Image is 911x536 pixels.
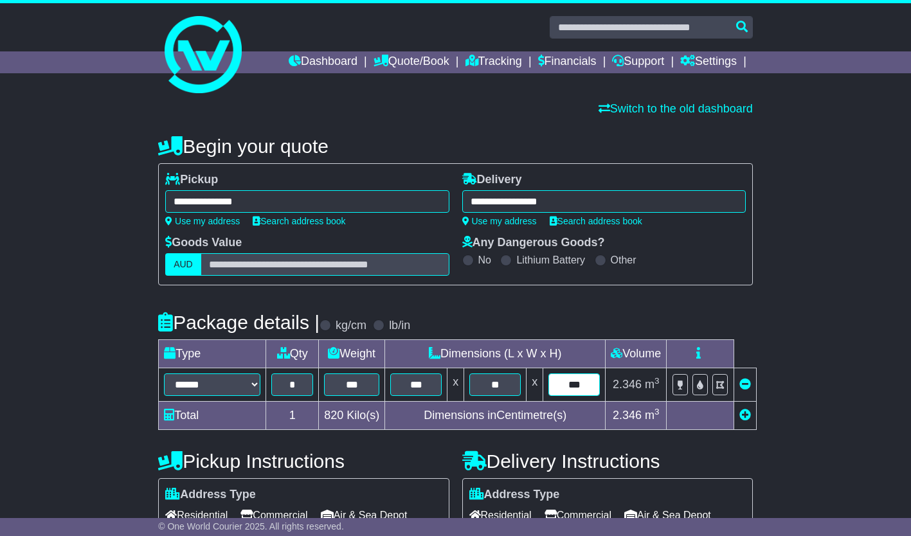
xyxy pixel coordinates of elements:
td: Volume [606,340,667,368]
a: Remove this item [739,378,751,391]
span: 2.346 [613,409,642,422]
label: Any Dangerous Goods? [462,236,605,250]
label: Pickup [165,173,218,187]
td: Type [159,340,266,368]
a: Financials [538,51,597,73]
label: Lithium Battery [516,254,585,266]
a: Switch to the old dashboard [599,102,753,115]
a: Tracking [465,51,522,73]
span: Air & Sea Depot [624,505,711,525]
label: Other [611,254,636,266]
h4: Delivery Instructions [462,451,753,472]
span: m [645,378,660,391]
span: Residential [165,505,228,525]
td: 1 [266,402,319,430]
a: Search address book [253,216,345,226]
sup: 3 [654,407,660,416]
span: © One World Courier 2025. All rights reserved. [158,521,344,532]
a: Dashboard [289,51,357,73]
span: Commercial [240,505,307,525]
label: Address Type [469,488,560,502]
a: Use my address [462,216,537,226]
label: Goods Value [165,236,242,250]
a: Add new item [739,409,751,422]
td: Dimensions (L x W x H) [385,340,606,368]
h4: Begin your quote [158,136,753,157]
td: Dimensions in Centimetre(s) [385,402,606,430]
sup: 3 [654,376,660,386]
td: Kilo(s) [319,402,385,430]
h4: Package details | [158,312,320,333]
label: AUD [165,253,201,276]
a: Support [612,51,664,73]
span: 820 [324,409,343,422]
a: Search address book [550,216,642,226]
span: Air & Sea Depot [321,505,408,525]
span: 2.346 [613,378,642,391]
label: No [478,254,491,266]
span: m [645,409,660,422]
td: x [527,368,543,402]
label: Delivery [462,173,522,187]
a: Settings [680,51,737,73]
span: Residential [469,505,532,525]
td: Weight [319,340,385,368]
a: Use my address [165,216,240,226]
td: x [447,368,464,402]
label: Address Type [165,488,256,502]
h4: Pickup Instructions [158,451,449,472]
span: Commercial [545,505,611,525]
a: Quote/Book [374,51,449,73]
td: Total [159,402,266,430]
label: lb/in [389,319,410,333]
td: Qty [266,340,319,368]
label: kg/cm [336,319,366,333]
